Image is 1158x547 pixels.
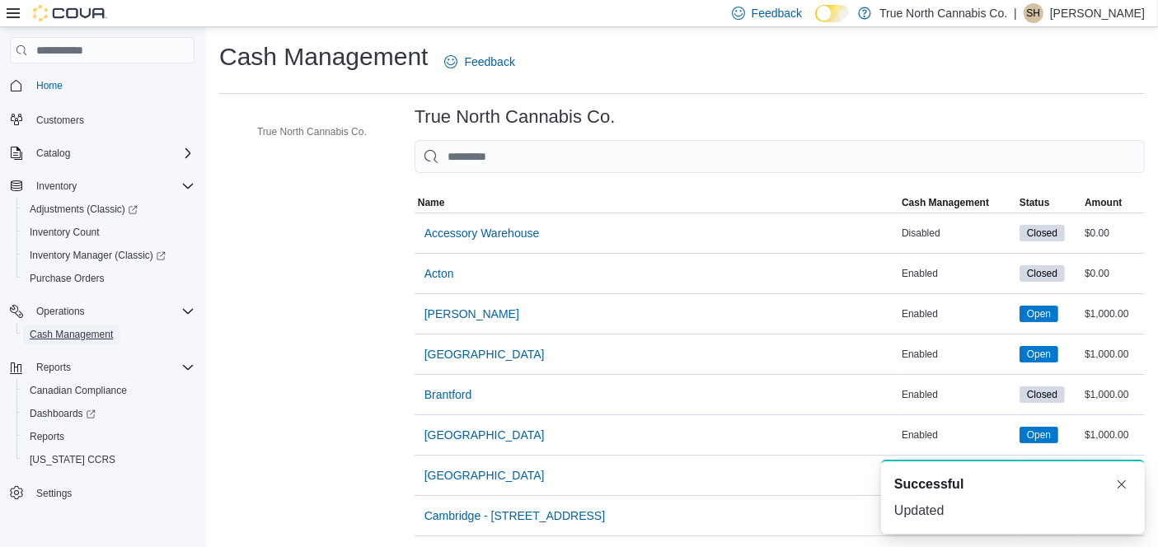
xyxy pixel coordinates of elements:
span: Closed [1027,266,1057,281]
button: Status [1016,193,1081,213]
button: Catalog [30,143,77,163]
span: Feedback [464,54,514,70]
span: Closed [1020,265,1065,282]
button: Catalog [3,142,201,165]
span: Closed [1020,225,1065,241]
input: This is a search bar. As you type, the results lower in the page will automatically filter. [415,140,1145,173]
button: Cash Management [16,323,201,346]
div: Updated [894,501,1132,521]
span: Customers [30,109,195,129]
span: True North Cannabis Co. [257,125,367,138]
button: Home [3,73,201,97]
span: Reports [30,430,64,443]
span: Canadian Compliance [30,384,127,397]
button: [PERSON_NAME] [418,297,526,330]
span: Accessory Warehouse [424,225,540,241]
p: [PERSON_NAME] [1050,3,1145,23]
span: Operations [30,302,195,321]
a: Dashboards [16,402,201,425]
button: [GEOGRAPHIC_DATA] [418,418,551,451]
span: Dashboards [30,407,96,420]
h1: Cash Management [219,40,428,73]
span: [GEOGRAPHIC_DATA] [424,427,545,443]
button: Operations [3,300,201,323]
span: Canadian Compliance [23,381,195,400]
span: Open [1020,427,1058,443]
button: Reports [30,358,77,377]
span: Open [1027,347,1051,362]
p: | [1014,3,1017,23]
span: Closed [1027,387,1057,402]
span: Settings [36,487,72,500]
a: Inventory Manager (Classic) [16,244,201,267]
span: Catalog [30,143,195,163]
a: Settings [30,484,78,503]
span: Inventory [36,180,77,193]
div: $1,000.00 [1081,304,1145,324]
button: Acton [418,257,461,290]
button: Name [415,193,898,213]
a: [US_STATE] CCRS [23,450,122,470]
button: Reports [3,356,201,379]
a: Canadian Compliance [23,381,134,400]
span: [PERSON_NAME] [424,306,519,322]
button: Brantford [418,378,479,411]
a: Purchase Orders [23,269,111,288]
button: Inventory Count [16,221,201,244]
span: Purchase Orders [23,269,195,288]
div: Enabled [898,385,1016,404]
button: Cash Management [898,193,1016,213]
span: Customers [36,114,84,127]
button: Dismiss toast [1112,475,1132,494]
span: Home [30,75,195,96]
a: Dashboards [23,404,102,423]
span: Inventory Manager (Classic) [30,249,166,262]
span: Closed [1027,226,1057,241]
span: Settings [30,483,195,503]
div: Notification [894,475,1132,494]
h3: True North Cannabis Co. [415,107,616,127]
p: True North Cannabis Co. [879,3,1007,23]
button: Amount [1081,193,1145,213]
a: Cash Management [23,325,120,344]
span: Cambridge - [STREET_ADDRESS] [424,507,605,524]
button: Inventory [30,176,83,196]
input: Dark Mode [815,5,850,22]
button: Canadian Compliance [16,379,201,402]
span: [US_STATE] CCRS [30,453,115,466]
span: Dashboards [23,404,195,423]
a: Inventory Manager (Classic) [23,245,172,265]
img: Cova [33,5,107,21]
span: Catalog [36,147,70,160]
button: True North Cannabis Co. [234,122,373,142]
button: Inventory [3,175,201,198]
span: SH [1027,3,1041,23]
button: Purchase Orders [16,267,201,290]
span: Name [418,196,445,209]
button: [GEOGRAPHIC_DATA] [418,459,551,492]
span: Open [1027,428,1051,442]
div: Sherry Harrison [1024,3,1043,23]
span: Amount [1085,196,1122,209]
div: Enabled [898,304,1016,324]
a: Customers [30,110,91,130]
button: Cambridge - [STREET_ADDRESS] [418,499,612,532]
span: Purchase Orders [30,272,105,285]
span: Reports [36,361,71,374]
a: Inventory Count [23,222,106,242]
span: Adjustments (Classic) [23,199,195,219]
span: Open [1027,306,1051,321]
span: Inventory [30,176,195,196]
div: $1,000.00 [1081,344,1145,364]
div: $1,000.00 [1081,385,1145,404]
span: Home [36,79,63,92]
span: Inventory Count [30,226,100,239]
span: Open [1020,306,1058,322]
span: Feedback [752,5,802,21]
div: $0.00 [1081,223,1145,243]
button: [US_STATE] CCRS [16,448,201,471]
div: $0.00 [1081,264,1145,283]
a: Adjustments (Classic) [16,198,201,221]
div: $1,000.00 [1081,425,1145,445]
span: Adjustments (Classic) [30,203,138,216]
